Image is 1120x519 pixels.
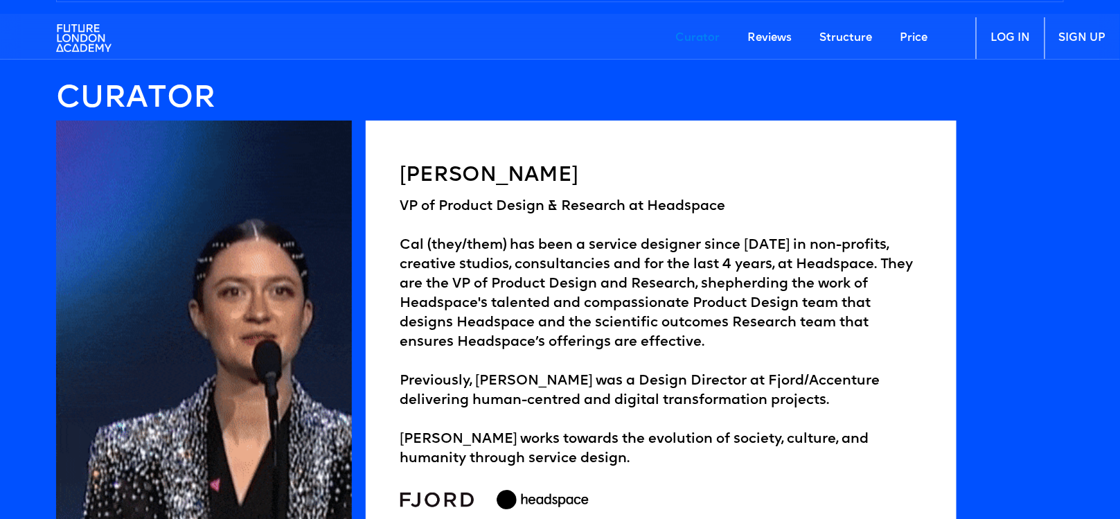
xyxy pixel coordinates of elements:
a: Structure [806,17,886,59]
a: Price [886,17,941,59]
h4: CURATOR [56,85,1064,114]
h5: [PERSON_NAME] [400,162,922,190]
a: SIGN UP [1045,17,1120,59]
a: LOG IN [976,17,1045,59]
a: Reviews [734,17,806,59]
div: VP of Product Design & Research at Headspace Cal (they/them) has been a service designer since [D... [400,197,922,468]
a: Curator [661,17,734,59]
